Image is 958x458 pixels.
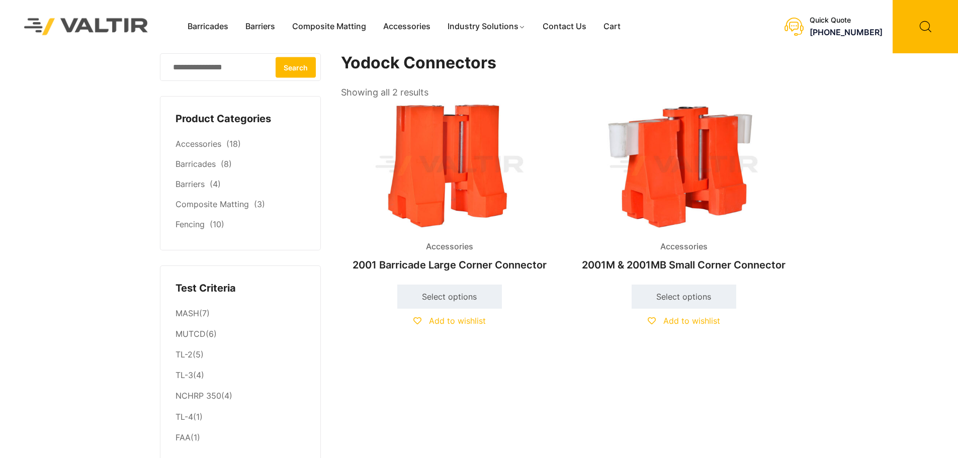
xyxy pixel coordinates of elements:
[176,303,305,324] li: (7)
[341,101,558,276] a: Accessories2001 Barricade Large Corner Connector
[575,254,793,276] h2: 2001M & 2001MB Small Corner Connector
[397,285,502,309] a: Select options for “2001 Barricade Large Corner Connector”
[176,365,305,386] li: (4)
[439,19,534,34] a: Industry Solutions
[179,19,237,34] a: Barricades
[648,316,720,326] a: Add to wishlist
[176,391,221,401] a: NCHRP 350
[534,19,595,34] a: Contact Us
[632,285,736,309] a: Select options for “2001M & 2001MB Small Corner Connector”
[413,316,486,326] a: Add to wishlist
[176,219,205,229] a: Fencing
[176,308,199,318] a: MASH
[176,412,193,422] a: TL-4
[221,159,232,169] span: (8)
[176,329,206,339] a: MUTCD
[375,19,439,34] a: Accessories
[176,324,305,345] li: (6)
[341,254,558,276] h2: 2001 Barricade Large Corner Connector
[176,427,305,445] li: (1)
[176,432,191,442] a: FAA
[176,370,193,380] a: TL-3
[176,159,216,169] a: Barricades
[176,407,305,427] li: (1)
[810,27,883,37] a: [PHONE_NUMBER]
[176,199,249,209] a: Composite Matting
[810,16,883,25] div: Quick Quote
[284,19,375,34] a: Composite Matting
[254,199,265,209] span: (3)
[226,139,241,149] span: (18)
[176,345,305,365] li: (5)
[429,316,486,326] span: Add to wishlist
[176,112,305,127] h4: Product Categories
[276,57,316,77] button: Search
[176,179,205,189] a: Barriers
[176,386,305,407] li: (4)
[210,219,224,229] span: (10)
[575,101,793,276] a: Accessories2001M & 2001MB Small Corner Connector
[11,5,161,48] img: Valtir Rentals
[341,84,428,101] p: Showing all 2 results
[176,349,193,359] a: TL-2
[237,19,284,34] a: Barriers
[210,179,221,189] span: (4)
[653,239,715,254] span: Accessories
[176,281,305,296] h4: Test Criteria
[595,19,629,34] a: Cart
[663,316,720,326] span: Add to wishlist
[341,53,794,73] h1: Yodock Connectors
[176,139,221,149] a: Accessories
[418,239,481,254] span: Accessories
